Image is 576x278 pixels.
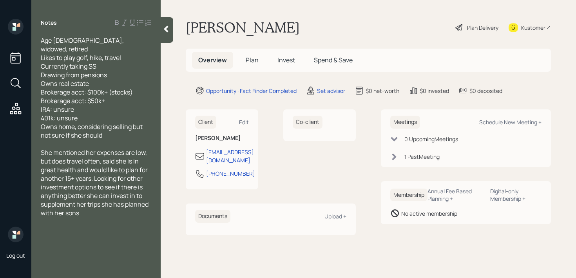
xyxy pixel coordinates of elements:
div: Log out [6,252,25,259]
span: Spend & Save [314,56,353,64]
h6: Client [195,116,216,129]
div: Annual Fee Based Planning + [427,187,484,202]
div: [EMAIL_ADDRESS][DOMAIN_NAME] [206,148,254,164]
label: Notes [41,19,57,27]
div: Opportunity · Fact Finder Completed [206,87,297,95]
div: $0 deposited [469,87,502,95]
div: $0 net-worth [366,87,399,95]
div: 1 Past Meeting [404,153,440,161]
span: Invest [277,56,295,64]
span: She mentioned her expenses are low, but does travel often, said she is in great health and would ... [41,148,150,217]
h6: Co-client [293,116,322,129]
div: [PHONE_NUMBER] [206,169,255,178]
div: Edit [239,118,249,126]
h6: Meetings [390,116,420,129]
span: Overview [198,56,227,64]
div: Kustomer [521,24,545,32]
h1: [PERSON_NAME] [186,19,300,36]
div: Plan Delivery [467,24,498,32]
span: Plan [246,56,259,64]
div: Upload + [324,213,346,220]
div: Set advisor [317,87,345,95]
h6: Documents [195,210,230,223]
h6: Membership [390,189,427,202]
div: No active membership [401,209,457,218]
div: 0 Upcoming Meeting s [404,135,458,143]
span: Age [DEMOGRAPHIC_DATA], widowed, retired Likes to play golf, hike, travel Currently taking SS Dra... [41,36,144,140]
h6: [PERSON_NAME] [195,135,249,142]
div: Digital-only Membership + [490,187,542,202]
div: Schedule New Meeting + [479,118,542,126]
div: $0 invested [420,87,449,95]
img: retirable_logo.png [8,227,24,242]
